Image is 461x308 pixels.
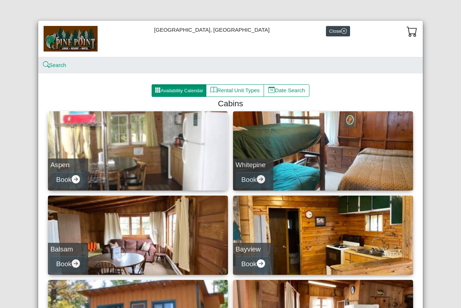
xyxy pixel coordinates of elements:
[50,172,86,188] button: Bookarrow right circle fill
[326,26,350,36] button: Closex circle
[210,86,217,93] svg: book
[341,28,347,34] svg: x circle
[268,86,275,93] svg: calendar date
[257,175,265,183] svg: arrow right circle fill
[50,256,86,272] button: Bookarrow right circle fill
[206,84,264,97] button: bookRental Unit Types
[257,259,265,268] svg: arrow right circle fill
[155,87,161,93] svg: grid3x3 gap fill
[236,172,271,188] button: Bookarrow right circle fill
[44,62,49,68] svg: search
[44,26,98,51] img: b144ff98-a7e1-49bd-98da-e9ae77355310.jpg
[72,259,80,268] svg: arrow right circle fill
[236,256,271,272] button: Bookarrow right circle fill
[236,161,271,169] h5: Whitepine
[264,84,309,97] button: calendar dateDate Search
[72,175,80,183] svg: arrow right circle fill
[407,26,417,37] svg: cart
[44,62,66,68] a: searchSearch
[50,245,86,254] h5: Balsam
[51,99,410,108] h4: Cabins
[236,245,271,254] h5: Bayview
[152,84,206,97] button: grid3x3 gap fillAvailability Calendar
[38,21,423,57] div: [GEOGRAPHIC_DATA], [GEOGRAPHIC_DATA]
[50,161,86,169] h5: Aspen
